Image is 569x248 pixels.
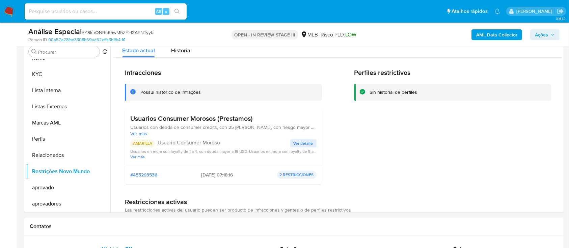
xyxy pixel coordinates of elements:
[30,223,558,230] h1: Contatos
[535,29,548,40] span: Ações
[26,66,110,82] button: KYC
[165,8,167,15] span: s
[38,49,97,55] input: Procurar
[26,82,110,99] button: Lista Interna
[26,147,110,163] button: Relacionados
[516,8,554,15] p: adriano.brito@mercadolivre.com
[345,31,356,38] span: LOW
[82,29,154,36] span: # Y9khONBc65wM5ZYH3AFNTyyb
[31,49,37,54] button: Procurar
[25,7,187,16] input: Pesquise usuários ou casos...
[102,49,108,56] button: Retornar ao pedido padrão
[471,29,522,40] button: AML Data Collector
[48,37,125,43] a: 00a57a28fbd3308b69ae52effa3b1fb4
[170,7,184,16] button: search-icon
[26,115,110,131] button: Marcas AML
[301,31,318,38] div: MLB
[556,16,566,21] span: 3.161.2
[530,29,560,40] button: Ações
[26,196,110,212] button: aprovadores
[26,99,110,115] button: Listas Externas
[452,8,488,15] span: Atalhos rápidos
[28,37,47,43] b: Person ID
[26,163,110,180] button: Restrições Novo Mundo
[26,131,110,147] button: Perfis
[557,8,564,15] a: Sair
[232,30,298,39] p: OPEN - IN REVIEW STAGE III
[26,180,110,196] button: aprovado
[476,29,517,40] b: AML Data Collector
[321,31,356,38] span: Risco PLD:
[28,26,82,37] b: Análise Especial
[494,8,500,14] a: Notificações
[156,8,161,15] span: Alt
